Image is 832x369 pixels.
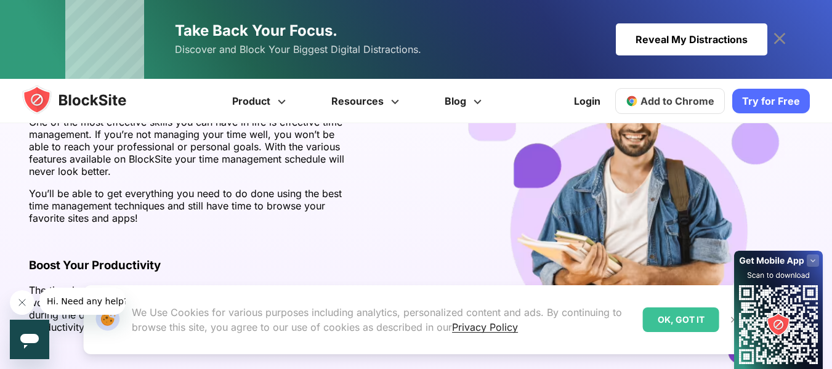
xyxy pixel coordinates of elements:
a: Try for Free [732,89,810,113]
iframe: Cerrar mensaje [10,290,34,315]
p: We Use Cookies for various purposes including analytics, personalized content and ads. By continu... [132,305,633,335]
a: Login [567,86,608,116]
a: Product [211,79,310,123]
span: Discover and Block Your Biggest Digital Distractions. [175,41,421,59]
p: The time has come to increase productivity. So, whether you’re at work, studying at school or jus... [29,284,354,333]
span: Add to Chrome [640,95,714,107]
img: blocksite-icon.5d769676.svg [22,85,150,115]
iframe: Botón para iniciar la ventana de mensajería [10,320,49,359]
div: Reveal My Distractions [616,23,767,55]
a: Privacy Policy [452,321,518,333]
button: Close [726,312,742,328]
p: You’ll be able to get everything you need to do done using the best time management techniques an... [29,187,354,224]
span: Hi. Need any help? [7,9,89,18]
div: OK, GOT IT [643,307,719,332]
span: Take Back Your Focus. [175,22,337,39]
a: Add to Chrome [615,88,725,114]
a: Resources [310,79,424,123]
img: chrome-icon.svg [626,95,638,107]
iframe: Mensaje de la compañía [39,288,126,315]
a: Blog [424,79,506,123]
h3: Boost Your Productivity [29,258,354,272]
p: One of the most effective skills you can have in life is effective time management. If you’re not... [29,116,354,177]
img: Close [729,315,739,325]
